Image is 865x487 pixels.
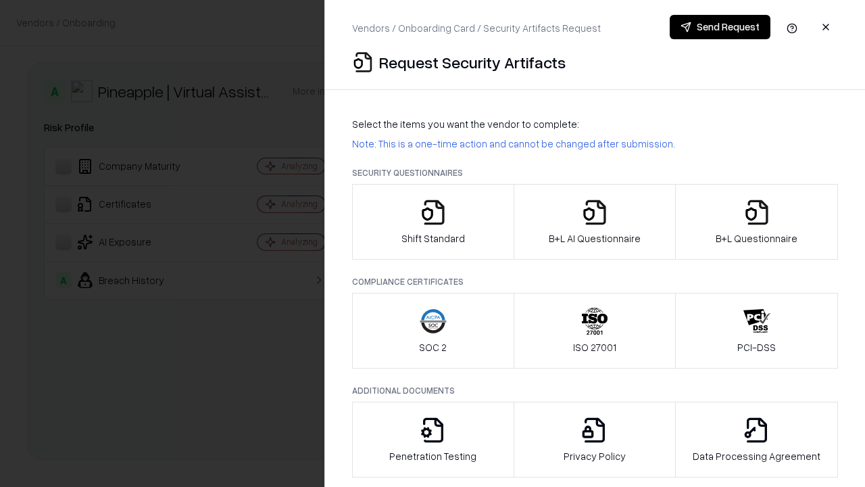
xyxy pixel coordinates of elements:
p: Privacy Policy [564,449,626,463]
button: Shift Standard [352,184,514,260]
p: Security Questionnaires [352,167,838,179]
button: PCI-DSS [675,293,838,369]
button: Privacy Policy [514,402,676,478]
p: B+L AI Questionnaire [549,231,641,246]
p: SOC 2 [419,340,447,354]
p: Shift Standard [401,231,465,246]
p: ISO 27001 [573,340,616,354]
button: ISO 27001 [514,293,676,369]
p: Select the items you want the vendor to complete: [352,117,838,131]
p: Vendors / Onboarding Card / Security Artifacts Request [352,21,601,35]
p: Data Processing Agreement [693,449,820,463]
button: Data Processing Agreement [675,402,838,478]
p: Penetration Testing [389,449,476,463]
p: Note: This is a one-time action and cannot be changed after submission. [352,137,838,151]
p: Additional Documents [352,385,838,396]
button: B+L Questionnaire [675,184,838,260]
p: Request Security Artifacts [379,51,566,73]
p: PCI-DSS [737,340,776,354]
button: Send Request [670,15,770,39]
button: Penetration Testing [352,402,514,478]
p: Compliance Certificates [352,276,838,287]
button: SOC 2 [352,293,514,369]
p: B+L Questionnaire [716,231,797,246]
button: B+L AI Questionnaire [514,184,676,260]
